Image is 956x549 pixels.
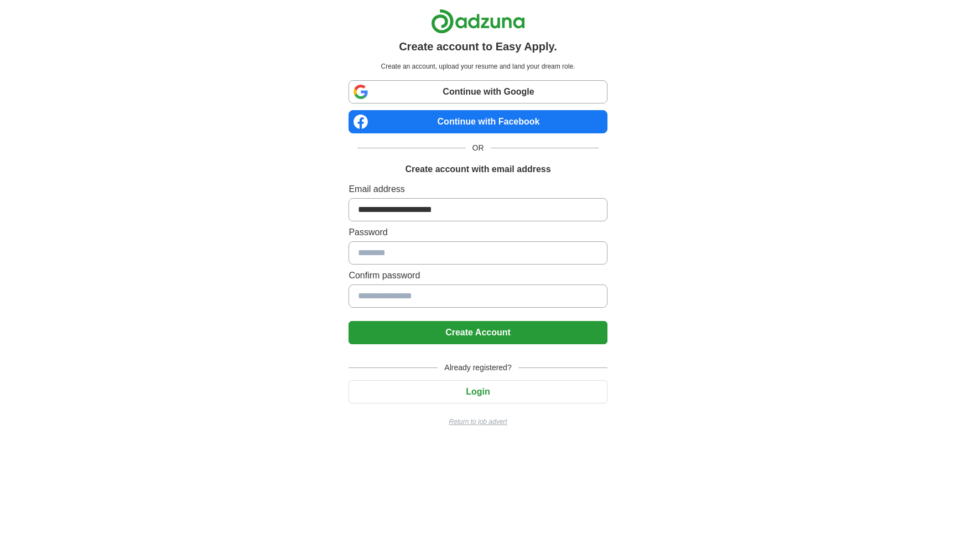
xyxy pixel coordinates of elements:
p: Create an account, upload your resume and land your dream role. [351,61,605,71]
h1: Create account to Easy Apply. [399,38,557,55]
a: Continue with Facebook [349,110,607,133]
a: Return to job advert [349,417,607,427]
span: Already registered? [438,362,518,374]
a: Login [349,387,607,396]
label: Password [349,226,607,239]
h1: Create account with email address [405,163,550,176]
span: OR [466,142,491,154]
a: Continue with Google [349,80,607,103]
label: Email address [349,183,607,196]
img: Adzuna logo [431,9,525,34]
label: Confirm password [349,269,607,282]
button: Login [349,380,607,403]
button: Create Account [349,321,607,344]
